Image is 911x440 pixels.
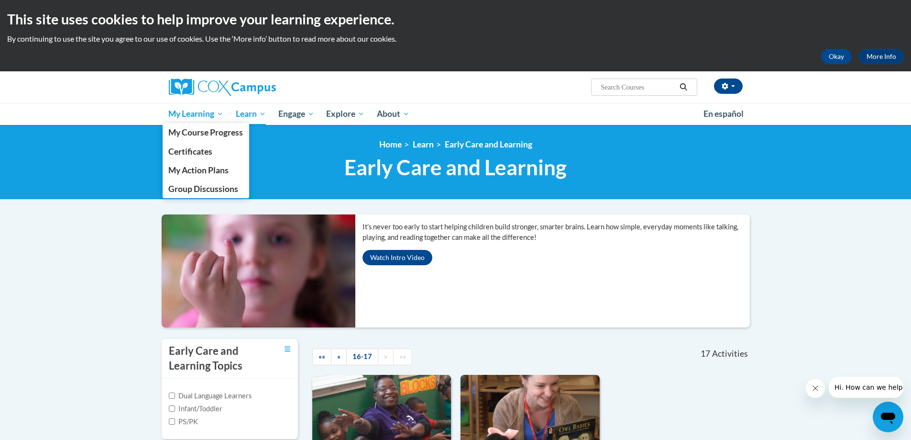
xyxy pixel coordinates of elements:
[168,165,229,175] span: My Action Plans
[445,139,532,149] a: Early Care and Learning
[169,79,276,96] img: Cox Campus
[399,352,406,361] span: »»
[169,404,222,414] label: Infant/Toddler
[169,393,175,399] input: Checkbox for Options
[362,250,432,265] button: Watch Intro Video
[163,142,250,161] a: Certificates
[169,391,252,401] label: Dual Language Learners
[6,7,77,14] span: Hi. How can we help?
[379,139,402,149] a: Home
[163,161,250,180] a: My Action Plans
[384,352,387,361] span: »
[676,81,691,93] button: Search
[697,104,750,124] a: En español
[326,108,364,120] span: Explore
[278,108,314,120] span: Engage
[163,103,230,125] a: My Learning
[168,127,243,137] span: My Course Progress
[285,344,291,354] a: Toggle collapse
[701,349,710,359] span: 17
[714,79,743,94] button: Account Settings
[7,34,904,44] p: By continuing to use the site you agree to our use of cookies. Use the ‘More info’ button to read...
[873,402,903,432] iframe: Button to launch messaging window
[821,49,852,64] button: Okay
[169,344,260,373] h3: Early Care and Learning Topics
[346,349,378,365] a: 16-17
[163,123,250,142] a: My Course Progress
[806,379,825,398] iframe: Close message
[859,49,904,64] a: More Info
[169,418,175,425] input: Checkbox for Options
[169,406,175,412] input: Checkbox for Options
[712,349,748,359] span: Activities
[337,352,340,361] span: «
[362,222,750,243] p: It’s never too early to start helping children build stronger, smarter brains. Learn how simple, ...
[236,108,266,120] span: Learn
[320,103,371,125] a: Explore
[168,147,212,157] span: Certificates
[600,81,676,93] input: Search Courses
[413,139,434,149] a: Learn
[703,109,744,119] span: En español
[163,180,250,198] a: Group Discussions
[377,108,409,120] span: About
[318,352,325,361] span: ««
[312,349,331,365] a: Begining
[168,184,238,194] span: Group Discussions
[371,103,416,125] a: About
[829,377,903,398] iframe: Message from company
[378,349,394,365] a: Next
[169,79,351,96] a: Cox Campus
[331,349,347,365] a: Previous
[154,103,757,125] div: Main menu
[393,349,412,365] a: End
[7,10,904,29] h2: This site uses cookies to help improve your learning experience.
[272,103,320,125] a: Engage
[169,417,198,427] label: PS/PK
[344,155,567,180] span: Early Care and Learning
[230,103,272,125] a: Learn
[168,108,223,120] span: My Learning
